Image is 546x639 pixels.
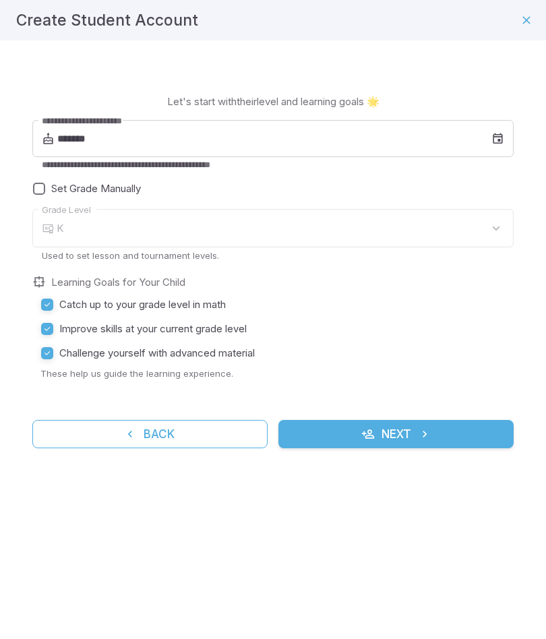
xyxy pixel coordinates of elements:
[42,249,504,262] p: Used to set lesson and tournament levels.
[59,346,255,361] span: Challenge yourself with advanced material
[59,322,247,336] span: Improve skills at your current grade level
[278,420,514,448] button: Next
[59,297,226,312] span: Catch up to your grade level in math
[40,367,514,379] p: These help us guide the learning experience.
[16,8,198,32] h4: Create Student Account
[32,420,268,448] button: Back
[51,181,141,196] span: Set Grade Manually
[167,94,380,109] p: Let's start with their level and learning goals 🌟
[51,275,185,290] label: Learning Goals for Your Child
[42,204,91,216] label: Grade Level
[57,209,514,247] div: K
